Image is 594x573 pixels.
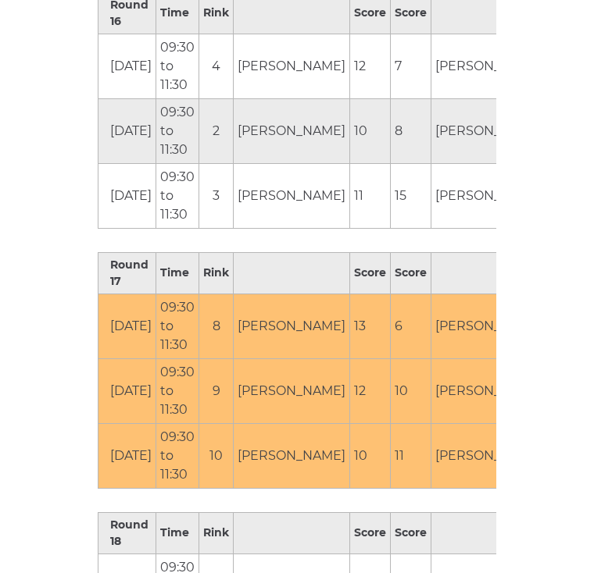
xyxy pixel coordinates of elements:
[391,359,431,424] td: 10
[431,359,548,424] td: [PERSON_NAME]
[156,253,199,294] th: Time
[98,513,156,554] th: Round 18
[391,164,431,229] td: 15
[156,34,199,99] td: 09:30 to 11:30
[98,34,156,99] td: [DATE]
[350,359,391,424] td: 12
[98,359,156,424] td: [DATE]
[234,359,350,424] td: [PERSON_NAME]
[431,294,548,359] td: [PERSON_NAME]
[199,253,234,294] th: Rink
[391,34,431,99] td: 7
[199,99,234,164] td: 2
[350,99,391,164] td: 10
[391,513,431,554] th: Score
[156,294,199,359] td: 09:30 to 11:30
[234,34,350,99] td: [PERSON_NAME]
[391,294,431,359] td: 6
[391,253,431,294] th: Score
[234,164,350,229] td: [PERSON_NAME]
[156,513,199,554] th: Time
[431,34,548,99] td: [PERSON_NAME]
[391,424,431,489] td: 11
[98,164,156,229] td: [DATE]
[431,99,548,164] td: [PERSON_NAME]
[350,34,391,99] td: 12
[350,164,391,229] td: 11
[234,424,350,489] td: [PERSON_NAME]
[350,253,391,294] th: Score
[199,34,234,99] td: 4
[431,424,548,489] td: [PERSON_NAME]
[98,424,156,489] td: [DATE]
[391,99,431,164] td: 8
[156,359,199,424] td: 09:30 to 11:30
[350,424,391,489] td: 10
[98,294,156,359] td: [DATE]
[350,513,391,554] th: Score
[199,294,234,359] td: 8
[98,99,156,164] td: [DATE]
[431,164,548,229] td: [PERSON_NAME]
[350,294,391,359] td: 13
[98,253,156,294] th: Round 17
[156,424,199,489] td: 09:30 to 11:30
[156,99,199,164] td: 09:30 to 11:30
[156,164,199,229] td: 09:30 to 11:30
[234,294,350,359] td: [PERSON_NAME]
[199,513,234,554] th: Rink
[199,164,234,229] td: 3
[199,359,234,424] td: 9
[199,424,234,489] td: 10
[234,99,350,164] td: [PERSON_NAME]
